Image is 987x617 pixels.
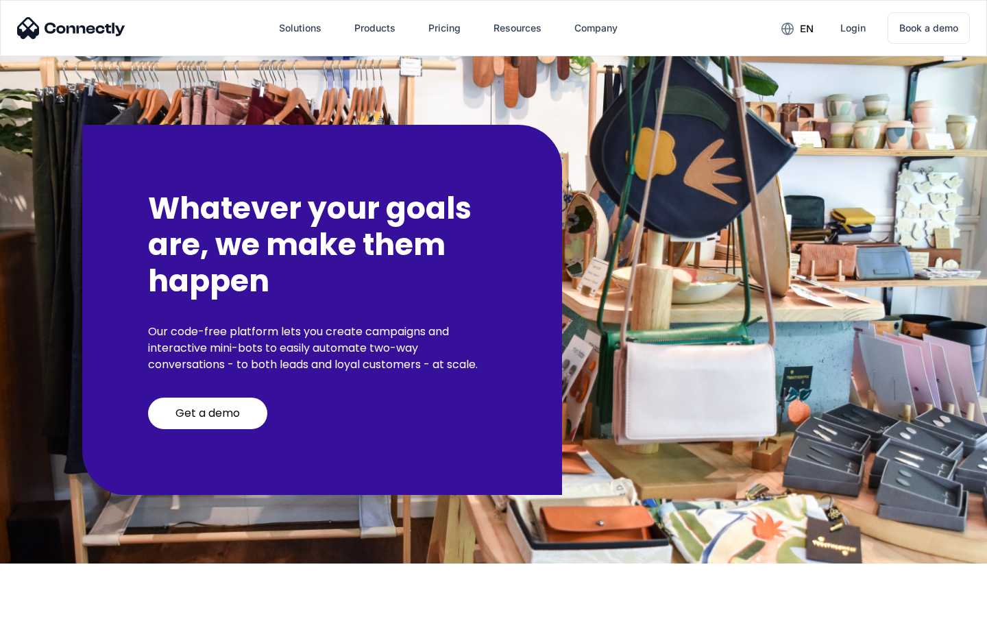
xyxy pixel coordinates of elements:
[800,19,814,38] div: en
[175,407,240,420] div: Get a demo
[417,12,472,45] a: Pricing
[829,12,877,45] a: Login
[27,593,82,612] ul: Language list
[14,593,82,612] aside: Language selected: English
[574,19,618,38] div: Company
[17,17,125,39] img: Connectly Logo
[354,19,395,38] div: Products
[428,19,461,38] div: Pricing
[493,19,541,38] div: Resources
[148,398,267,429] a: Get a demo
[148,324,496,373] p: Our code-free platform lets you create campaigns and interactive mini-bots to easily automate two...
[279,19,321,38] div: Solutions
[148,191,496,299] h2: Whatever your goals are, we make them happen
[888,12,970,44] a: Book a demo
[840,19,866,38] div: Login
